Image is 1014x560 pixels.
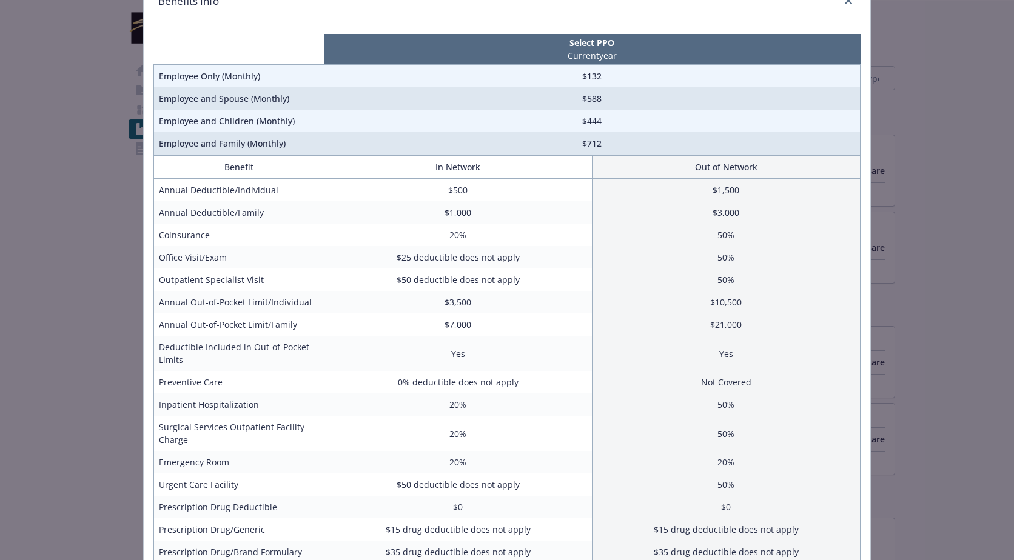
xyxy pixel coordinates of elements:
td: $3,000 [592,201,860,224]
td: Annual Out-of-Pocket Limit/Family [154,313,324,336]
td: 50% [592,416,860,451]
td: $25 deductible does not apply [324,246,592,268]
td: $1,500 [592,179,860,202]
td: Surgical Services Outpatient Facility Charge [154,416,324,451]
td: $21,000 [592,313,860,336]
td: Annual Out-of-Pocket Limit/Individual [154,291,324,313]
td: $500 [324,179,592,202]
td: Deductible Included in Out-of-Pocket Limits [154,336,324,371]
td: Emergency Room [154,451,324,473]
td: $3,500 [324,291,592,313]
td: Employee and Spouse (Monthly) [154,87,324,110]
td: Office Visit/Exam [154,246,324,268]
td: 50% [592,246,860,268]
td: Inpatient Hospitalization [154,393,324,416]
td: $7,000 [324,313,592,336]
td: Preventive Care [154,371,324,393]
th: In Network [324,156,592,179]
td: Annual Deductible/Family [154,201,324,224]
td: $15 drug deductible does not apply [324,518,592,541]
th: intentionally left blank [154,34,324,65]
td: $132 [324,65,860,88]
td: $588 [324,87,860,110]
p: Current year [326,49,858,62]
td: Employee and Family (Monthly) [154,132,324,155]
td: 20% [592,451,860,473]
td: Outpatient Specialist Visit [154,268,324,291]
td: Urgent Care Facility [154,473,324,496]
td: 50% [592,268,860,291]
td: $0 [592,496,860,518]
td: 20% [324,393,592,416]
td: $1,000 [324,201,592,224]
td: Prescription Drug Deductible [154,496,324,518]
td: $15 drug deductible does not apply [592,518,860,541]
td: 20% [324,416,592,451]
td: Annual Deductible/Individual [154,179,324,202]
td: 20% [324,224,592,246]
td: Employee Only (Monthly) [154,65,324,88]
td: 0% deductible does not apply [324,371,592,393]
td: 20% [324,451,592,473]
td: Employee and Children (Monthly) [154,110,324,132]
td: Coinsurance [154,224,324,246]
td: 50% [592,224,860,246]
td: Yes [592,336,860,371]
th: Out of Network [592,156,860,179]
td: 50% [592,473,860,496]
th: Benefit [154,156,324,179]
td: 50% [592,393,860,416]
td: Prescription Drug/Generic [154,518,324,541]
td: $10,500 [592,291,860,313]
td: $712 [324,132,860,155]
td: $50 deductible does not apply [324,473,592,496]
td: Not Covered [592,371,860,393]
p: Select PPO [326,36,858,49]
td: Yes [324,336,592,371]
td: $50 deductible does not apply [324,268,592,291]
td: $444 [324,110,860,132]
td: $0 [324,496,592,518]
